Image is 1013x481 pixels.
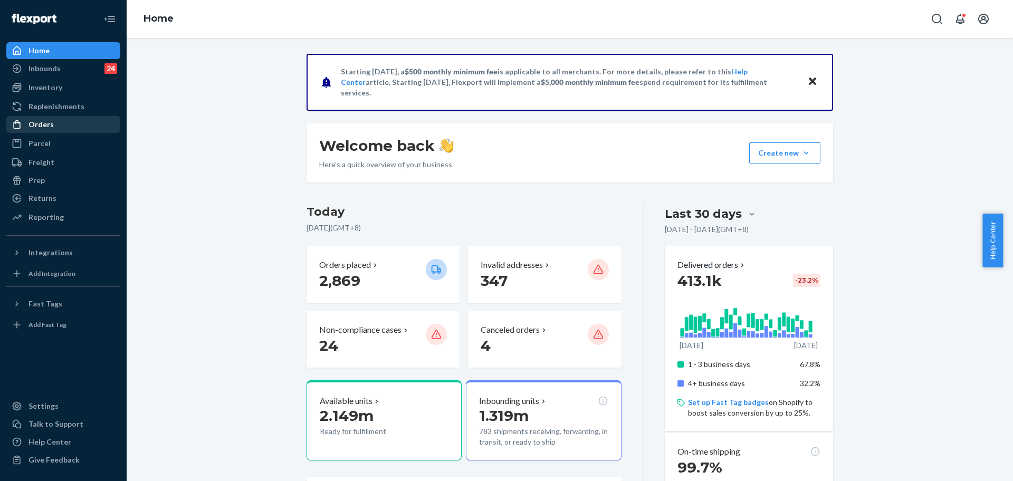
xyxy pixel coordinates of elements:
[28,212,64,223] div: Reporting
[28,299,62,309] div: Fast Tags
[793,274,820,287] div: -23.2 %
[320,407,374,425] span: 2.149m
[481,336,491,354] span: 4
[982,214,1003,267] button: Help Center
[677,259,747,271] button: Delivered orders
[28,82,62,93] div: Inventory
[541,78,639,86] span: $5,000 monthly minimum fee
[28,157,54,168] div: Freight
[800,360,820,369] span: 67.8%
[6,316,120,333] a: Add Fast Tag
[6,295,120,312] button: Fast Tags
[28,101,84,112] div: Replenishments
[950,8,971,30] button: Open notifications
[6,172,120,189] a: Prep
[481,324,540,336] p: Canceled orders
[307,311,460,368] button: Non-compliance cases 24
[479,426,608,447] p: 783 shipments receiving, forwarding, in transit, or ready to ship
[466,380,621,460] button: Inbounding units1.319m783 shipments receiving, forwarding, in transit, or ready to ship
[319,136,454,155] h1: Welcome back
[319,259,371,271] p: Orders placed
[99,8,120,30] button: Close Navigation
[28,455,80,465] div: Give Feedback
[28,175,45,186] div: Prep
[926,8,948,30] button: Open Search Box
[28,437,71,447] div: Help Center
[135,4,182,34] ol: breadcrumbs
[439,138,454,153] img: hand-wave emoji
[794,340,818,351] p: [DATE]
[6,434,120,450] a: Help Center
[6,265,120,282] a: Add Integration
[806,74,819,90] button: Close
[28,119,54,130] div: Orders
[688,397,820,418] p: on Shopify to boost sales conversion by up to 25%.
[680,340,703,351] p: [DATE]
[28,247,73,258] div: Integrations
[28,419,83,429] div: Talk to Support
[28,193,56,204] div: Returns
[12,14,56,24] img: Flexport logo
[6,154,120,171] a: Freight
[6,79,120,96] a: Inventory
[320,426,417,437] p: Ready for fulfillment
[688,398,769,407] a: Set up Fast Tag badges
[144,13,174,24] a: Home
[749,142,820,163] button: Create new
[307,204,622,220] h3: Today
[677,446,740,458] p: On-time shipping
[800,379,820,388] span: 32.2%
[6,116,120,133] a: Orders
[319,324,402,336] p: Non-compliance cases
[688,359,792,370] p: 1 - 3 business days
[973,8,994,30] button: Open account menu
[6,135,120,152] a: Parcel
[320,395,372,407] p: Available units
[6,398,120,415] a: Settings
[6,209,120,226] a: Reporting
[479,395,539,407] p: Inbounding units
[28,63,61,74] div: Inbounds
[6,416,120,432] button: Talk to Support
[6,98,120,115] a: Replenishments
[6,451,120,468] button: Give Feedback
[28,401,59,411] div: Settings
[28,269,75,278] div: Add Integration
[479,407,529,425] span: 1.319m
[28,45,50,56] div: Home
[28,138,51,149] div: Parcel
[307,223,622,233] p: [DATE] ( GMT+8 )
[677,272,722,290] span: 413.1k
[28,320,66,329] div: Add Fast Tag
[341,66,797,98] p: Starting [DATE], a is applicable to all merchants. For more details, please refer to this article...
[481,272,508,290] span: 347
[319,159,454,170] p: Here’s a quick overview of your business
[6,60,120,77] a: Inbounds24
[468,246,621,303] button: Invalid addresses 347
[665,224,749,235] p: [DATE] - [DATE] ( GMT+8 )
[6,190,120,207] a: Returns
[307,380,462,460] button: Available units2.149mReady for fulfillment
[319,336,338,354] span: 24
[405,67,498,76] span: $500 monthly minimum fee
[677,458,722,476] span: 99.7%
[468,311,621,368] button: Canceled orders 4
[6,244,120,261] button: Integrations
[307,246,460,303] button: Orders placed 2,869
[481,259,543,271] p: Invalid addresses
[104,63,117,74] div: 24
[688,378,792,389] p: 4+ business days
[6,42,120,59] a: Home
[319,272,360,290] span: 2,869
[665,206,742,222] div: Last 30 days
